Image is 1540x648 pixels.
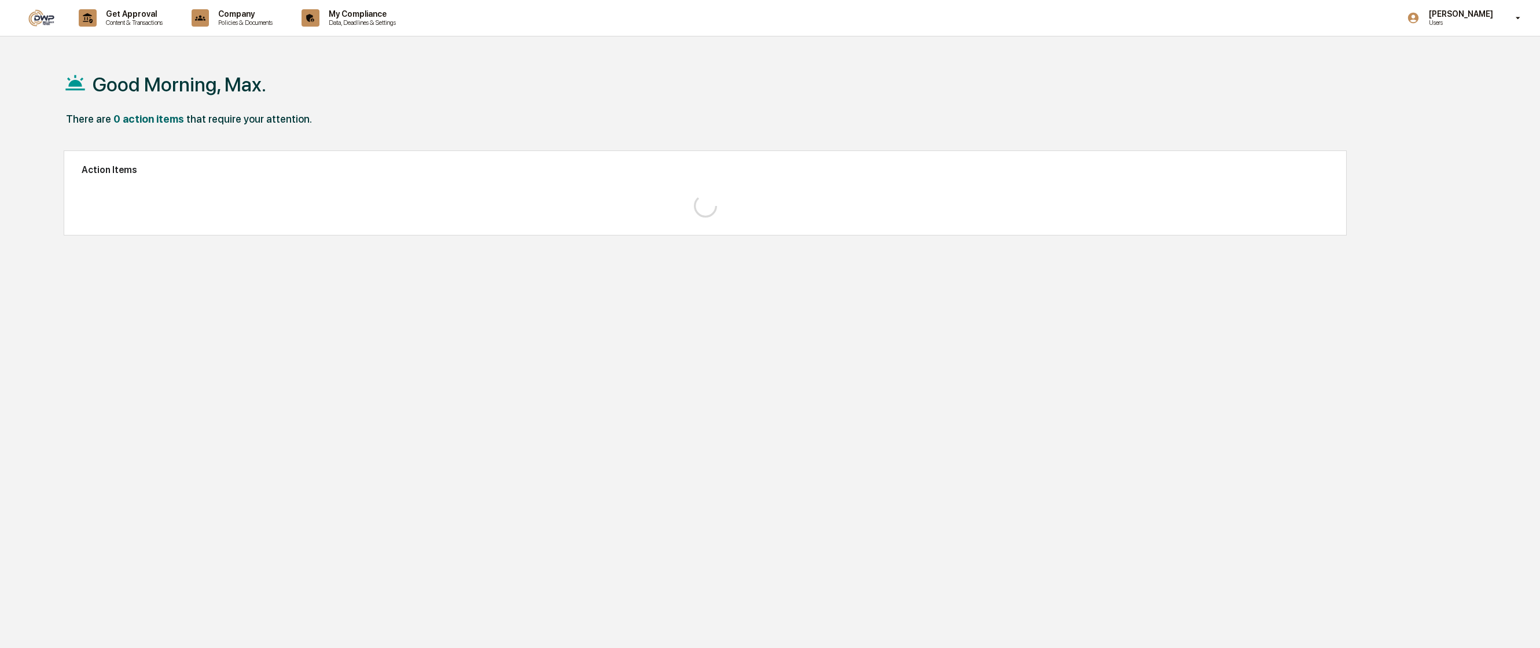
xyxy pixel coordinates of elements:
div: that require your attention. [186,113,312,125]
p: Company [209,9,278,19]
h2: Action Items [82,164,1329,175]
p: Data, Deadlines & Settings [319,19,402,27]
p: [PERSON_NAME] [1420,9,1499,19]
p: Policies & Documents [209,19,278,27]
p: My Compliance [319,9,402,19]
p: Users [1420,19,1499,27]
div: There are [66,113,111,125]
p: Get Approval [97,9,168,19]
img: logo [28,9,56,27]
p: Content & Transactions [97,19,168,27]
div: 0 action items [113,113,184,125]
h1: Good Morning, Max. [93,73,266,96]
